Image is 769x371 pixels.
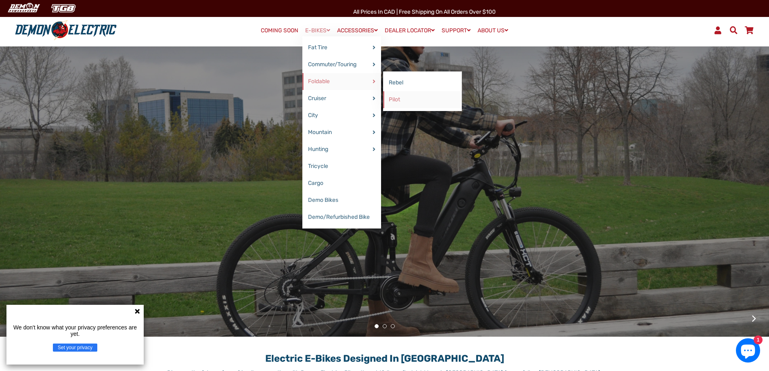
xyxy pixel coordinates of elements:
[47,2,80,15] img: TGB Canada
[302,158,381,175] a: Tricycle
[10,324,140,337] p: We don't know what your privacy preferences are yet.
[353,8,496,15] span: All Prices in CAD | Free shipping on all orders over $100
[258,25,301,36] a: COMING SOON
[4,2,43,15] img: Demon Electric
[302,39,381,56] a: Fat Tire
[475,25,511,36] a: ABOUT US
[165,345,605,365] h1: Electric E-Bikes Designed in [GEOGRAPHIC_DATA]
[302,25,333,36] a: E-BIKES
[302,73,381,90] a: Foldable
[375,324,379,328] button: 1 of 3
[302,107,381,124] a: City
[302,209,381,226] a: Demo/Refurbished Bike
[733,338,763,365] inbox-online-store-chat: Shopify online store chat
[439,25,474,36] a: SUPPORT
[302,90,381,107] a: Cruiser
[302,175,381,192] a: Cargo
[12,20,119,41] img: Demon Electric logo
[302,56,381,73] a: Commuter/Touring
[383,324,387,328] button: 2 of 3
[334,25,381,36] a: ACCESSORIES
[302,124,381,141] a: Mountain
[383,74,462,91] a: Rebel
[302,192,381,209] a: Demo Bikes
[391,324,395,328] button: 3 of 3
[302,141,381,158] a: Hunting
[382,25,438,36] a: DEALER LOCATOR
[383,91,462,108] a: Pilot
[53,344,97,352] button: Set your privacy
